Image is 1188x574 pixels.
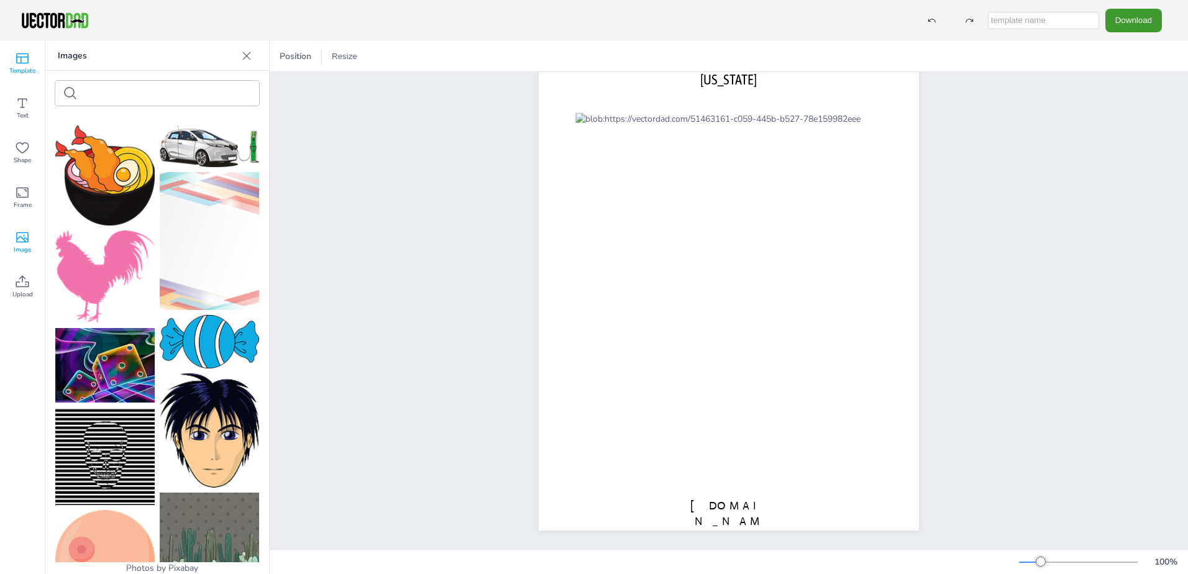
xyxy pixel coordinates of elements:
[327,47,362,66] button: Resize
[160,125,259,167] img: car-3321668_150.png
[45,562,269,574] div: Photos by
[55,328,155,402] img: given-67935_150.jpg
[17,111,29,121] span: Text
[160,315,259,368] img: candy-6887678_150.png
[168,562,198,574] a: Pixabay
[690,499,767,544] span: [DOMAIN_NAME]
[160,373,259,488] img: boy-38262_150.png
[988,12,1099,29] input: template name
[14,245,31,255] span: Image
[9,66,35,76] span: Template
[20,11,90,30] img: VectorDad-1.png
[1105,9,1162,32] button: Download
[14,200,32,210] span: Frame
[14,155,31,165] span: Shape
[160,172,259,310] img: background-1829559_150.png
[12,289,33,299] span: Upload
[1151,556,1181,568] div: 100 %
[55,125,155,225] img: noodle-3899206_150.png
[55,230,155,323] img: cock-1893885_150.png
[58,41,237,71] p: Images
[700,71,757,88] span: [US_STATE]
[277,50,314,62] span: Position
[55,408,155,505] img: skull-2759911_150.png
